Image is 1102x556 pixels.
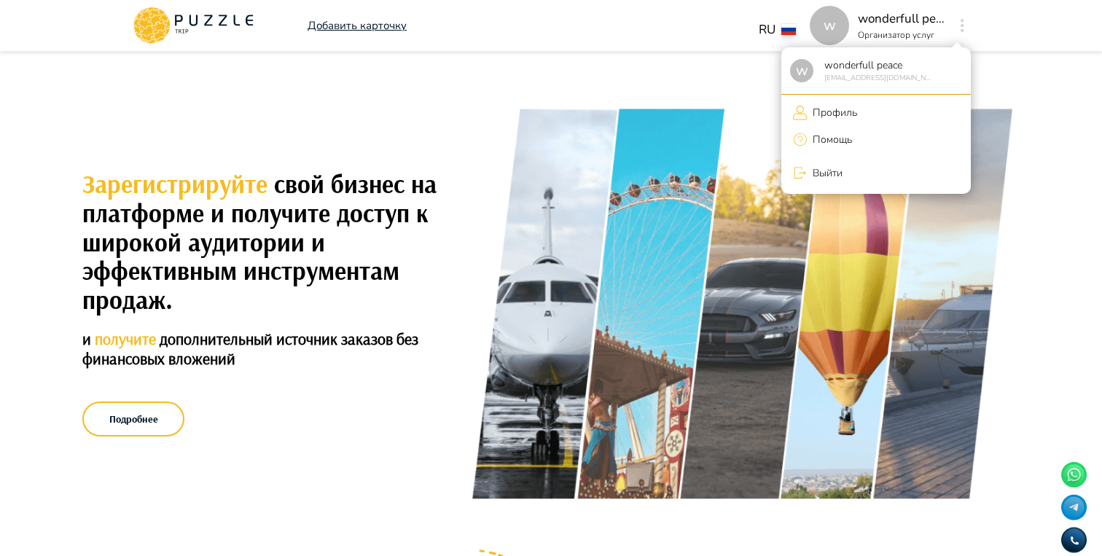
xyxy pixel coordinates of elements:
p: Выйти [808,165,843,181]
p: [EMAIL_ADDRESS][DOMAIN_NAME] [819,73,934,84]
p: Профиль [808,105,857,120]
p: wonderfull peace [819,58,934,73]
div: w [790,59,813,82]
p: Помощь [808,132,852,147]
